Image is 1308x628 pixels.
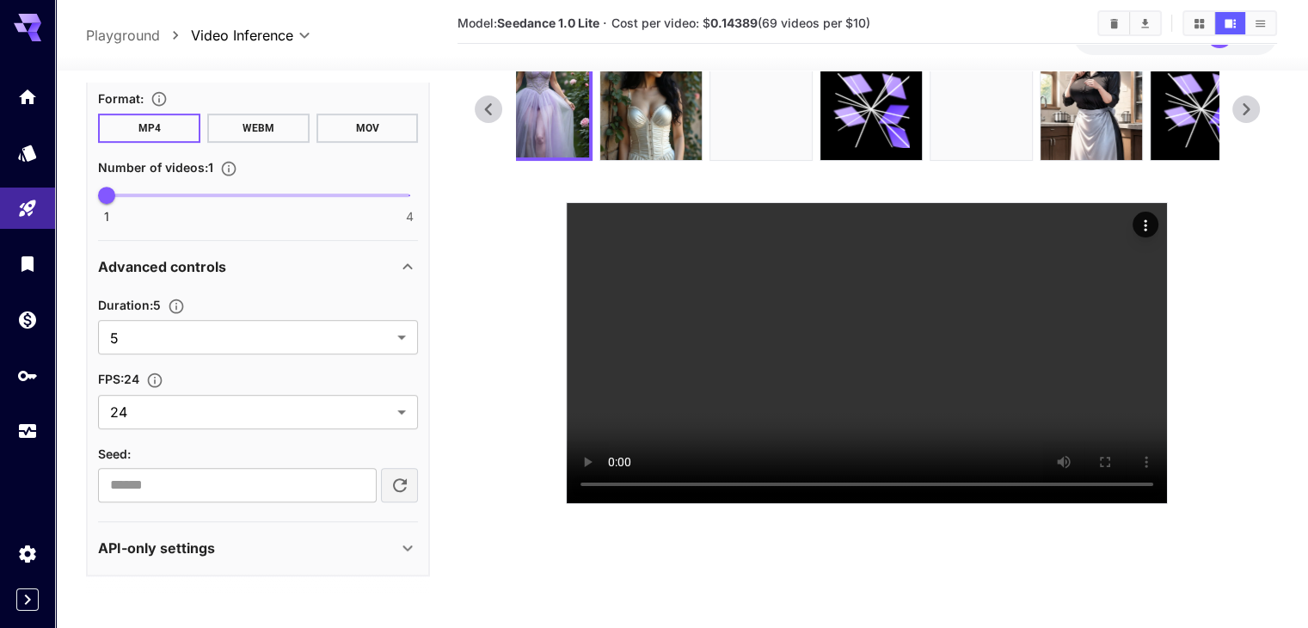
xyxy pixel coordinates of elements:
span: Model: [457,15,599,30]
p: Advanced controls [98,256,226,277]
p: API-only settings [98,538,215,558]
b: Seedance 1.0 Lite [497,15,599,30]
div: Settings [17,543,38,564]
button: Clear videos [1099,12,1129,34]
div: Home [17,86,38,108]
nav: breadcrumb [86,25,191,46]
button: Show videos in grid view [1184,12,1214,34]
span: Video Inference [191,25,293,46]
div: API Keys [17,365,38,386]
div: Actions [1133,212,1158,237]
img: mDUK4AAAAGSURBVAMAntDFsBuYWE4AAAAASUVORK5CYII= [600,58,702,160]
div: Playground [17,198,38,219]
div: Models [17,142,38,163]
div: API-only settings [98,527,418,569]
button: Show videos in video view [1215,12,1245,34]
span: 4 [406,208,414,225]
img: 98CKTMAAAABklEQVQDAGeiCcH3zmS1AAAAAElFTkSuQmCC [930,58,1032,160]
div: Show videos in grid viewShow videos in video viewShow videos in list view [1182,10,1277,36]
a: Playground [86,25,160,46]
button: MOV [316,114,419,143]
button: Download All [1130,12,1160,34]
div: Library [17,253,38,274]
div: Wallet [17,309,38,330]
span: Cost per video: $ (69 videos per $10) [611,15,870,30]
span: Number of videos : 1 [98,160,213,175]
span: FPS : 24 [98,372,139,386]
button: Set the fps [139,372,170,389]
button: Specify how many videos to generate in a single request. Each video generation will be charged se... [213,160,244,177]
div: Advanced controls [98,246,418,287]
span: Seed : [98,446,131,461]
div: Clear videosDownload All [1097,10,1162,36]
button: MP4 [98,114,200,143]
button: Show videos in list view [1245,12,1275,34]
span: Format : [98,91,144,106]
img: 98CKTMAAAABklEQVQDAGeiCcH3zmS1AAAAAElFTkSuQmCC [710,58,812,160]
span: 24 [110,402,390,422]
button: WEBM [207,114,310,143]
p: · [603,13,607,34]
img: 0qAAAABklEQVQDAFuI19l0PpBdAAAAAElFTkSuQmCC [1041,58,1142,160]
button: Expand sidebar [16,588,39,611]
span: Duration : 5 [98,298,161,312]
button: Set the number of duration [161,298,192,315]
img: pb8wYQAAAAZJREFUAwBwso7lbudCvgAAAABJRU5ErkJggg== [493,61,589,157]
span: 5 [110,328,390,348]
button: Choose the file format for the output video. [144,90,175,108]
div: Usage [17,421,38,442]
span: 1 [104,208,109,225]
b: 0.14389 [710,15,758,30]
